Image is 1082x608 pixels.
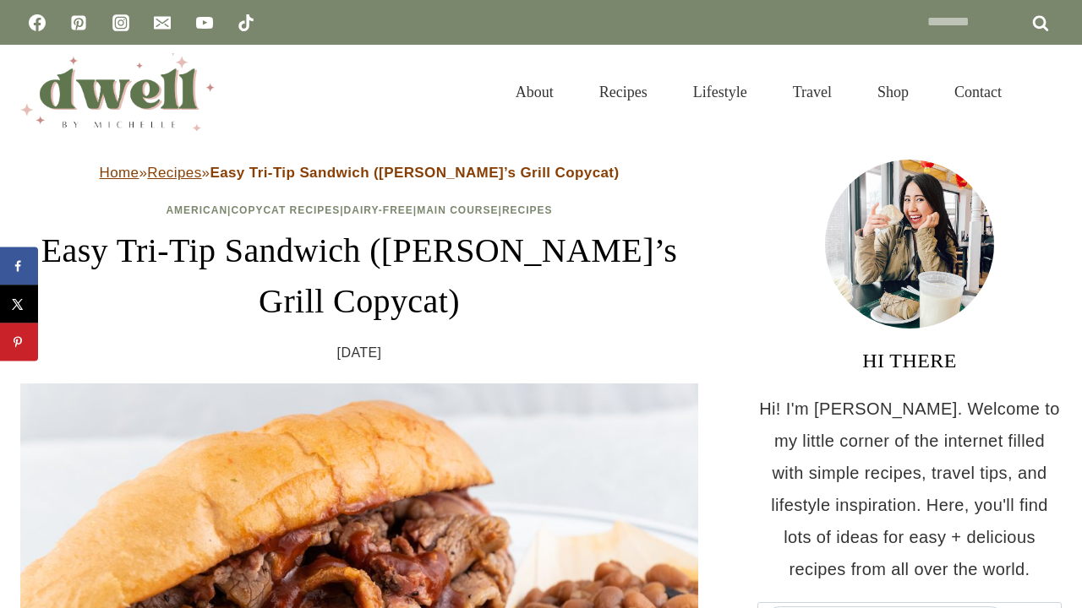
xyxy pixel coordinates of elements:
strong: Easy Tri-Tip Sandwich ([PERSON_NAME]’s Grill Copycat) [210,165,619,181]
time: [DATE] [337,340,382,366]
a: YouTube [188,6,221,40]
span: | | | | [166,204,552,216]
a: Recipes [577,62,670,122]
a: Dairy-Free [344,204,413,216]
img: DWELL by michelle [20,53,215,131]
nav: Primary Navigation [493,62,1025,122]
a: Instagram [104,6,138,40]
button: View Search Form [1033,78,1062,106]
a: Main Course [417,204,498,216]
a: Pinterest [62,6,96,40]
h1: Easy Tri-Tip Sandwich ([PERSON_NAME]’s Grill Copycat) [20,225,698,327]
a: TikTok [229,6,263,40]
a: Recipes [147,165,201,181]
a: Shop [855,62,932,122]
span: » » [100,165,620,181]
a: Lifestyle [670,62,770,122]
a: Email [145,6,179,40]
a: Copycat Recipes [231,204,340,216]
a: Contact [932,62,1025,122]
a: Travel [770,62,855,122]
a: American [166,204,227,216]
a: Home [100,165,139,181]
a: About [493,62,577,122]
h3: HI THERE [757,345,1062,376]
p: Hi! I'm [PERSON_NAME]. Welcome to my little corner of the internet filled with simple recipes, tr... [757,393,1062,585]
a: Facebook [20,6,54,40]
a: Recipes [502,204,553,216]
